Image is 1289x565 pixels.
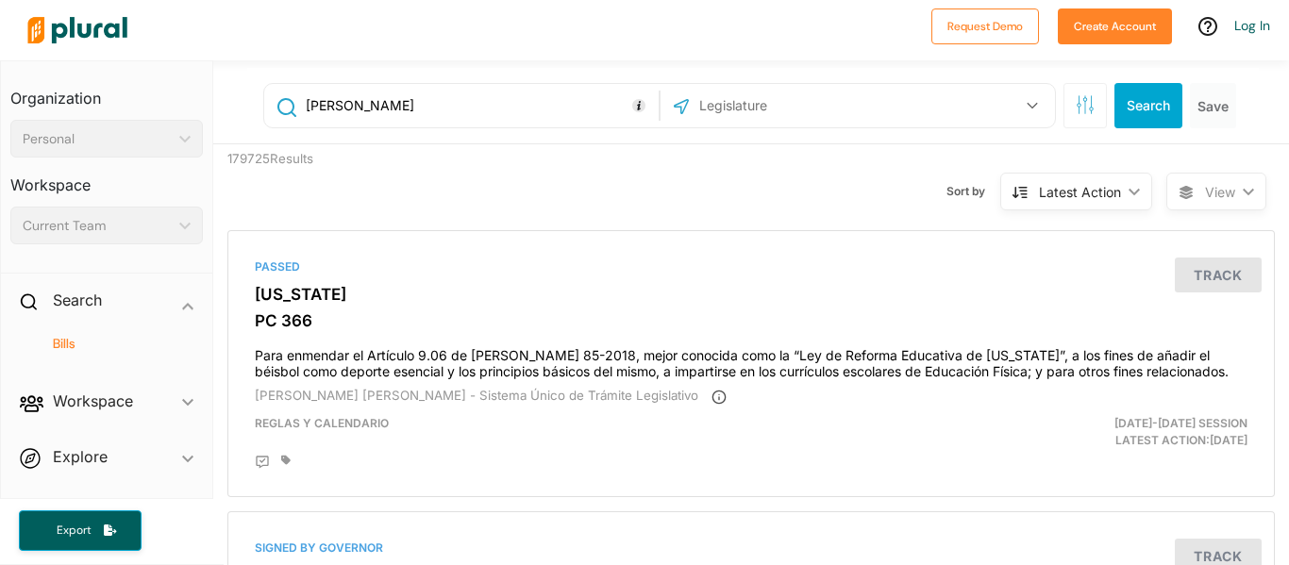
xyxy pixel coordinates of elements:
[255,388,698,403] span: [PERSON_NAME] [PERSON_NAME] - Sistema Único de Trámite Legislativo
[23,216,172,236] div: Current Team
[213,144,482,216] div: 179725 Results
[1058,15,1172,35] a: Create Account
[43,523,104,539] span: Export
[630,97,647,114] div: Tooltip anchor
[1058,8,1172,44] button: Create Account
[255,416,389,430] span: Reglas y Calendario
[255,455,270,470] div: Add Position Statement
[931,15,1039,35] a: Request Demo
[921,415,1262,449] div: Latest Action: [DATE]
[10,71,203,112] h3: Organization
[255,540,1247,557] div: Signed by Governor
[53,290,102,310] h2: Search
[1114,416,1247,430] span: [DATE]-[DATE] Session
[19,510,142,551] button: Export
[1039,182,1121,202] div: Latest Action
[255,285,1247,304] h3: [US_STATE]
[10,158,203,199] h3: Workspace
[697,88,899,124] input: Legislature
[1190,83,1236,128] button: Save
[1205,182,1235,202] span: View
[946,183,1000,200] span: Sort by
[255,339,1247,380] h4: Para enmendar el Artículo 9.06 de [PERSON_NAME] 85-2018, mejor conocida como la “Ley de Reforma E...
[931,8,1039,44] button: Request Demo
[1234,17,1270,34] a: Log In
[1076,95,1095,111] span: Search Filters
[23,129,172,149] div: Personal
[255,311,1247,330] h3: PC 366
[304,88,654,124] input: Enter keywords, bill # or legislator name
[281,455,291,466] div: Add tags
[255,258,1247,275] div: Passed
[1175,258,1262,292] button: Track
[1114,83,1182,128] button: Search
[29,335,193,353] a: Bills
